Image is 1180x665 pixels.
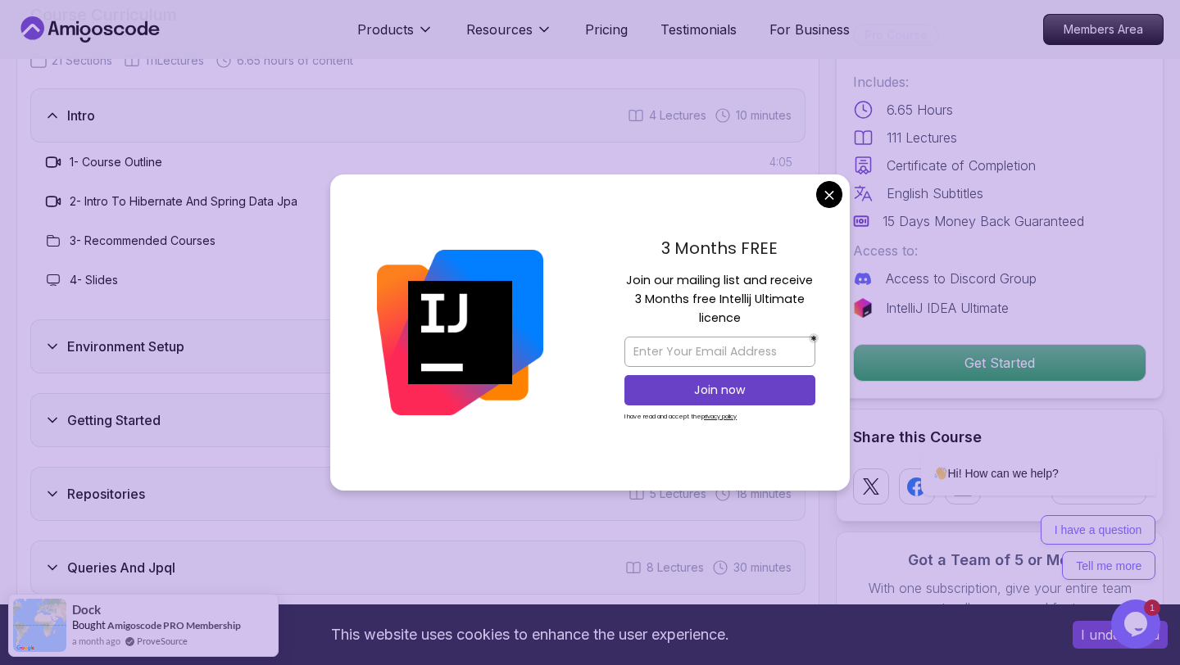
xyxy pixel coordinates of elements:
[853,298,873,318] img: jetbrains logo
[769,20,850,39] a: For Business
[30,541,806,595] button: Queries And Jpql8 Lectures 30 minutes
[357,20,433,52] button: Products
[237,52,353,69] span: 6.65 hours of content
[137,634,188,648] a: ProveSource
[853,72,1146,92] p: Includes:
[52,52,112,69] span: 21 Sections
[70,193,297,210] h3: 2 - Intro To Hibernate And Spring Data Jpa
[854,345,1146,381] p: Get Started
[887,156,1036,175] p: Certificate of Completion
[853,578,1146,617] p: With one subscription, give your entire team access to all courses and features.
[145,52,204,69] span: 111 Lectures
[72,603,101,617] span: Dock
[30,319,806,373] button: Environment Setup4 Lectures 9 minutes
[1073,621,1168,649] button: Accept cookies
[736,107,792,124] span: 10 minutes
[660,20,737,39] a: Testimonials
[30,467,806,521] button: Repositories5 Lectures 18 minutes
[107,619,241,631] a: Amigoscode PRO Membership
[887,183,983,203] p: English Subtitles
[853,426,1146,449] h2: Share this Course
[67,484,145,504] h3: Repositories
[733,559,792,576] span: 30 minutes
[736,486,792,502] span: 18 minutes
[853,344,1146,382] button: Get Started
[649,107,706,124] span: 4 Lectures
[887,128,957,147] p: 111 Lectures
[1043,14,1164,45] a: Members Area
[30,88,806,142] button: Intro4 Lectures 10 minutes
[853,549,1146,572] h3: Got a Team of 5 or More?
[357,20,414,39] p: Products
[883,211,1084,231] p: 15 Days Money Back Guaranteed
[72,618,106,631] span: Bought
[67,410,161,430] h3: Getting Started
[869,303,1164,591] iframe: chat widget
[466,20,533,39] p: Resources
[12,617,1048,653] div: This website uses cookies to enhance the user experience.
[72,634,120,648] span: a month ago
[585,20,628,39] a: Pricing
[853,241,1146,260] p: Access to:
[466,20,552,52] button: Resources
[70,233,216,249] h3: 3 - Recommended Courses
[67,558,175,577] h3: Queries And Jpql
[70,154,162,170] h3: 1 - Course Outline
[67,106,95,125] h3: Intro
[769,154,792,170] span: 4:05
[647,559,704,576] span: 8 Lectures
[70,272,118,288] h3: 4 - Slides
[1111,599,1164,649] iframe: chat widget
[886,298,1009,318] p: IntelliJ IDEA Ultimate
[650,486,706,502] span: 5 Lectures
[886,269,1037,288] p: Access to Discord Group
[1044,15,1163,44] p: Members Area
[67,337,184,356] h3: Environment Setup
[887,100,953,120] p: 6.65 Hours
[30,393,806,447] button: Getting Started9 Lectures 31 minutes
[13,599,66,652] img: provesource social proof notification image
